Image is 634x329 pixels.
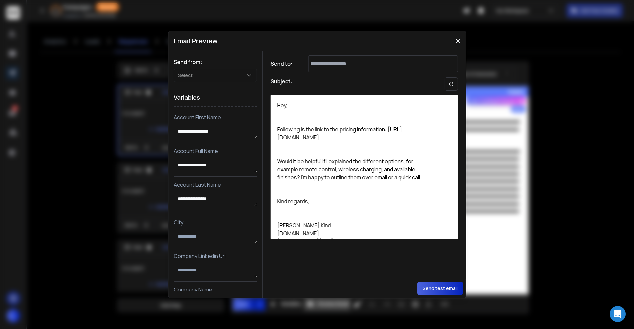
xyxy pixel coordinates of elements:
button: Send test email [417,282,463,295]
h1: Email Preview [174,36,218,46]
p: Company Name [174,286,257,294]
p: Account First Name [174,113,257,121]
p: Account Last Name [174,181,257,189]
p: Account Full Name [174,147,257,155]
h1: Subject: [271,77,293,91]
h1: Send from: [174,58,257,66]
h1: Variables [174,89,257,107]
h1: Send to: [271,60,297,68]
div: Open Intercom Messenger [610,306,626,322]
p: City [174,218,257,226]
div: Hey, Following is the link to the pricing information: [URL][DOMAIN_NAME] Would it be helpful if ... [271,95,437,239]
p: Company Linkedin Url [174,252,257,260]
